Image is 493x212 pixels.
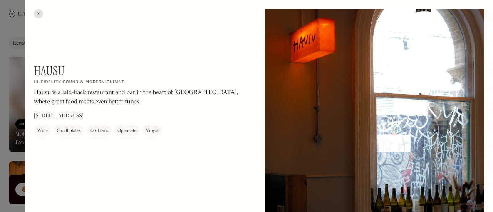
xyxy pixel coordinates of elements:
div: Wine [37,127,48,135]
div: Small plates [57,127,81,135]
h1: Hausu [34,63,65,78]
div: Vinyls [146,127,158,135]
h2: Hi-fidelity sound & modern cuisine [34,80,125,85]
div: Open late [117,127,136,135]
p: Hausu is a laid-back restaurant and bar in the heart of [GEOGRAPHIC_DATA], where great food meets... [34,88,242,107]
div: Cocktails [90,127,108,135]
p: [STREET_ADDRESS] [34,112,84,120]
